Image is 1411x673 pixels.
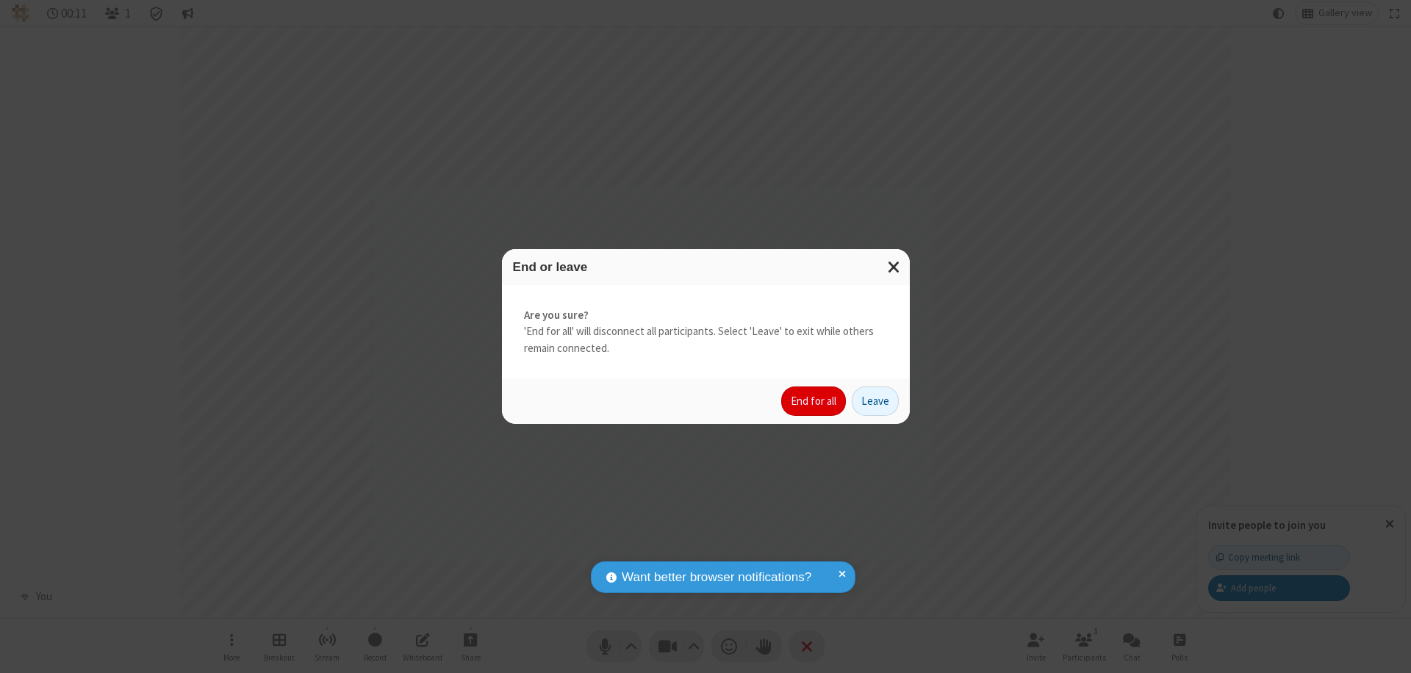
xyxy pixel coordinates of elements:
button: Leave [852,386,899,416]
span: Want better browser notifications? [622,568,811,587]
h3: End or leave [513,260,899,274]
button: End for all [781,386,846,416]
div: 'End for all' will disconnect all participants. Select 'Leave' to exit while others remain connec... [502,285,910,379]
strong: Are you sure? [524,307,888,324]
button: Close modal [879,249,910,285]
